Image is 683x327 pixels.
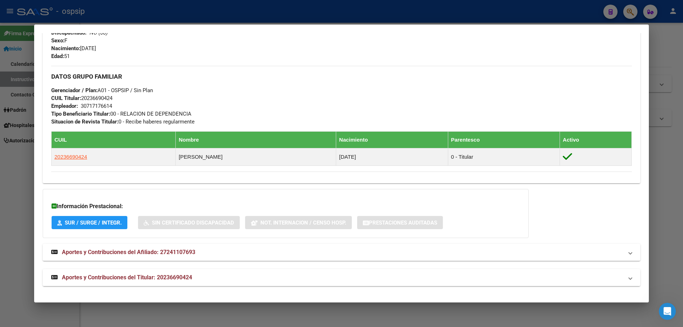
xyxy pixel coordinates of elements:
[62,249,195,255] span: Aportes y Contribuciones del Afiliado: 27241107693
[357,216,443,229] button: Prestaciones Auditadas
[51,95,112,101] span: 20236690424
[81,102,112,110] div: 30717176614
[54,154,87,160] span: 20236690424
[51,111,191,117] span: 00 - RELACION DE DEPENDENCIA
[89,30,107,36] i: NO (00)
[51,37,67,44] span: F
[51,103,78,109] strong: Empleador:
[51,30,86,36] strong: Discapacitado:
[51,95,81,101] strong: CUIL Titular:
[245,216,352,229] button: Not. Internacion / Censo Hosp.
[51,118,195,125] span: 0 - Recibe haberes regularmente
[62,274,192,281] span: Aportes y Contribuciones del Titular: 20236690424
[51,111,110,117] strong: Tipo Beneficiario Titular:
[51,53,64,59] strong: Edad:
[51,53,70,59] span: 51
[52,132,176,148] th: CUIL
[51,45,80,52] strong: Nacimiento:
[659,303,676,320] iframe: Intercom live chat
[51,87,153,94] span: A01 - OSPSIP / Sin Plan
[560,132,632,148] th: Activo
[260,220,346,226] span: Not. Internacion / Censo Hosp.
[51,87,97,94] strong: Gerenciador / Plan:
[176,148,336,166] td: [PERSON_NAME]
[176,132,336,148] th: Nombre
[65,220,122,226] span: SUR / SURGE / INTEGR.
[448,132,560,148] th: Parentesco
[52,202,520,211] h3: Información Prestacional:
[51,73,632,80] h3: DATOS GRUPO FAMILIAR
[369,220,437,226] span: Prestaciones Auditadas
[43,269,640,286] mat-expansion-panel-header: Aportes y Contribuciones del Titular: 20236690424
[43,244,640,261] mat-expansion-panel-header: Aportes y Contribuciones del Afiliado: 27241107693
[448,148,560,166] td: 0 - Titular
[51,118,118,125] strong: Situacion de Revista Titular:
[336,132,448,148] th: Nacimiento
[51,37,64,44] strong: Sexo:
[138,216,240,229] button: Sin Certificado Discapacidad
[52,216,127,229] button: SUR / SURGE / INTEGR.
[336,148,448,166] td: [DATE]
[152,220,234,226] span: Sin Certificado Discapacidad
[51,45,96,52] span: [DATE]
